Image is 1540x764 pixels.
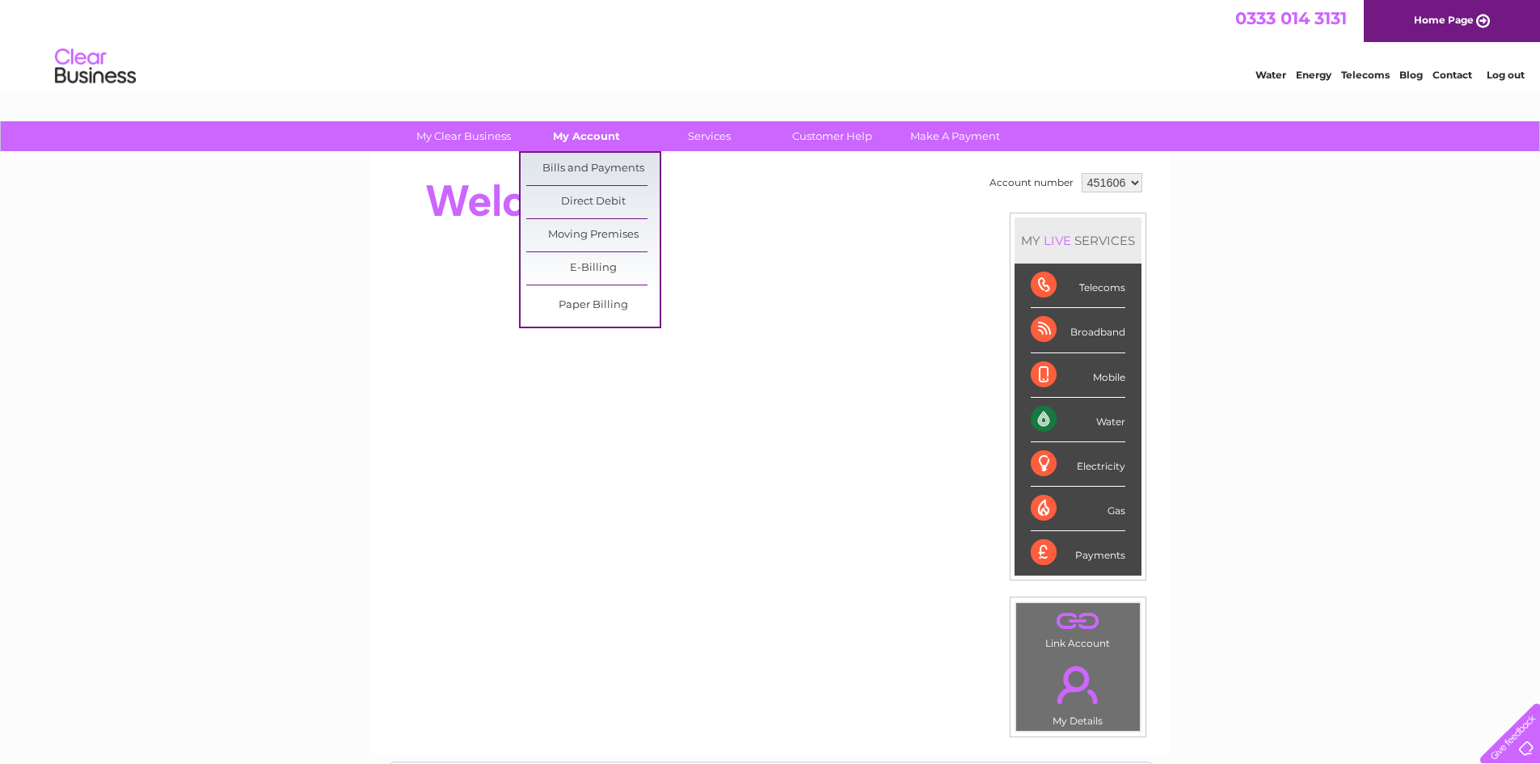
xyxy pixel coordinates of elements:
a: Make A Payment [888,121,1022,151]
a: Log out [1487,69,1525,81]
a: Contact [1432,69,1472,81]
a: Paper Billing [526,289,660,322]
a: Water [1255,69,1286,81]
a: Telecoms [1341,69,1390,81]
a: Direct Debit [526,186,660,218]
div: Water [1031,398,1125,442]
div: Clear Business is a trading name of Verastar Limited (registered in [GEOGRAPHIC_DATA] No. 3667643... [389,9,1153,78]
div: MY SERVICES [1015,217,1141,264]
a: Energy [1296,69,1331,81]
a: Bills and Payments [526,153,660,185]
div: Telecoms [1031,264,1125,308]
div: Mobile [1031,353,1125,398]
div: Electricity [1031,442,1125,487]
a: Customer Help [766,121,899,151]
a: Services [643,121,776,151]
div: Broadband [1031,308,1125,352]
a: . [1020,607,1136,635]
a: Moving Premises [526,219,660,251]
td: Account number [985,169,1078,196]
td: Link Account [1015,602,1141,653]
div: Payments [1031,531,1125,575]
a: My Account [520,121,653,151]
td: My Details [1015,652,1141,732]
a: Blog [1399,69,1423,81]
div: Gas [1031,487,1125,531]
a: My Clear Business [397,121,530,151]
a: E-Billing [526,252,660,285]
div: LIVE [1040,233,1074,248]
a: 0333 014 3131 [1235,8,1347,28]
a: . [1020,656,1136,713]
img: logo.png [54,42,137,91]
